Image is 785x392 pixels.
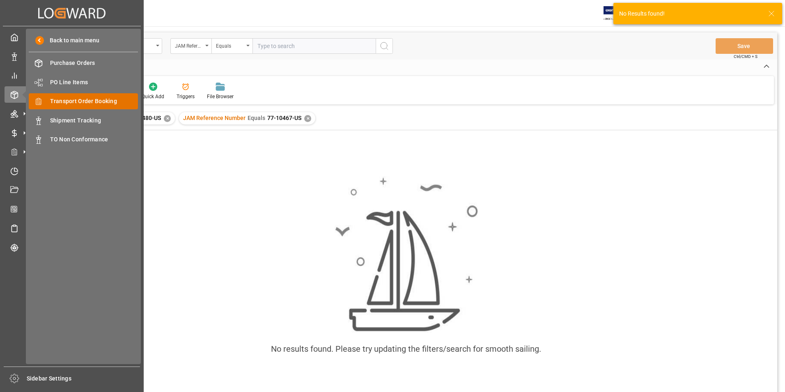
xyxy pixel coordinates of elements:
[376,38,393,54] button: search button
[29,131,138,148] a: TO Non Conformance
[50,59,138,67] span: Purchase Orders
[5,201,139,217] a: CO2 Calculator
[304,115,311,122] div: ✕
[177,93,195,100] div: Triggers
[734,53,757,60] span: Ctrl/CMD + S
[5,163,139,179] a: Timeslot Management V2
[29,74,138,90] a: PO Line Items
[5,182,139,198] a: Document Management
[142,93,164,100] div: Quick Add
[216,40,244,50] div: Equals
[44,36,99,45] span: Back to main menu
[50,78,138,87] span: PO Line Items
[50,97,138,106] span: Transport Order Booking
[27,374,140,383] span: Sidebar Settings
[50,116,138,125] span: Shipment Tracking
[271,343,541,355] div: No results found. Please try updating the filters/search for smooth sailing.
[248,115,265,121] span: Equals
[183,115,246,121] span: JAM Reference Number
[170,38,211,54] button: open menu
[5,48,139,64] a: Data Management
[29,55,138,71] a: Purchase Orders
[5,239,139,255] a: Tracking Shipment
[619,9,760,18] div: No Results found!
[716,38,773,54] button: Save
[5,220,139,236] a: Sailing Schedules
[207,93,234,100] div: File Browser
[127,115,161,121] span: 77-10480-US
[5,67,139,83] a: My Reports
[164,115,171,122] div: ✕
[50,135,138,144] span: TO Non Conformance
[5,29,139,45] a: My Cockpit
[267,115,301,121] span: 77-10467-US
[604,6,632,21] img: Exertis%20JAM%20-%20Email%20Logo.jpg_1722504956.jpg
[334,176,478,333] img: smooth_sailing.jpeg
[29,93,138,109] a: Transport Order Booking
[175,40,203,50] div: JAM Reference Number
[211,38,252,54] button: open menu
[29,112,138,128] a: Shipment Tracking
[252,38,376,54] input: Type to search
